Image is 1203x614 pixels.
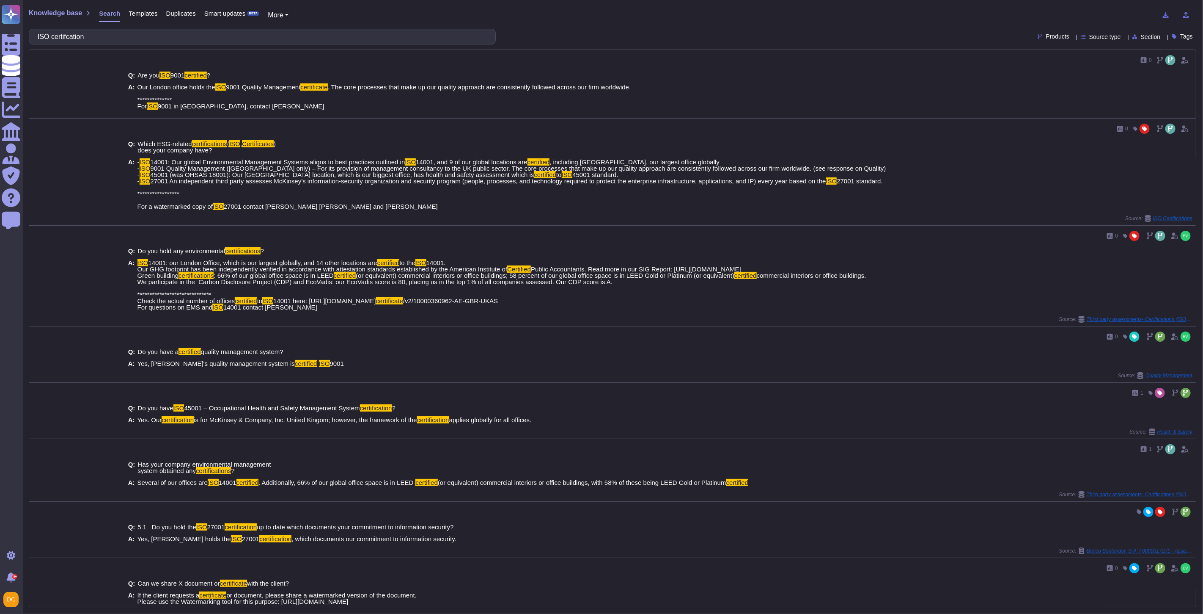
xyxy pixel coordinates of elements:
span: 0 [1115,233,1118,238]
mark: ISO [140,165,151,172]
mark: ISO [229,140,240,147]
mark: ISO [415,259,426,266]
b: A: [128,536,135,542]
mark: certified [534,171,556,178]
mark: ISO [137,259,148,266]
mark: ISO [405,158,416,166]
span: ) does your company have? [137,140,276,154]
b: Q: [128,580,135,586]
mark: certified [295,360,317,367]
mark: certification [417,416,449,423]
b: A: [128,84,135,109]
mark: certified [527,158,550,166]
mark: certification [259,535,291,542]
mark: certifications [192,140,227,147]
mark: certificate [220,580,247,587]
span: Section [1141,34,1161,40]
mark: certificate [300,83,327,91]
span: 0 [1115,566,1118,571]
span: 0 [1149,58,1152,63]
span: , including [GEOGRAPHIC_DATA], our largest office globally - [137,158,720,172]
span: 27001 An independent third party assesses McKinsey’s information-security organization and securi... [150,177,826,185]
span: 9001 in [GEOGRAPHIC_DATA], contact [PERSON_NAME] [158,102,324,110]
button: More [268,10,288,20]
b: Q: [128,72,135,78]
b: Q: [128,405,135,411]
span: Are you [137,72,159,79]
span: Can we share X document or [137,580,220,587]
b: A: [128,479,135,486]
b: A: [128,159,135,210]
span: Source: [1129,429,1192,435]
span: Duplicates [166,10,196,17]
mark: ISO [159,72,170,79]
mark: ISO [140,177,151,185]
mark: ISO [231,535,242,542]
span: Third party assessments- Certifications (ISO 14001-Ecovadis- CPD) [1087,317,1192,322]
span: ? [231,467,234,474]
mark: ISO [208,479,219,486]
span: ISO Certifications [1153,216,1192,221]
mark: ISO [212,304,223,311]
span: . The core processes that make up our quality approach are consistently followed across our firm ... [137,83,631,110]
span: 14001. Our GHG footprint has been independently verified in accordance with attestation standards... [137,259,508,273]
div: BETA [247,11,259,16]
span: Search [99,10,120,17]
span: Public Accountants. Read more in our SIG Report: [URL][DOMAIN_NAME] Green building [137,266,741,279]
mark: certified [179,348,201,355]
span: Source: [1125,215,1192,222]
mark: certified [377,259,400,266]
button: user [2,590,25,609]
span: 27001 contact [PERSON_NAME] [PERSON_NAME] and [PERSON_NAME] [224,203,438,210]
span: 9001 Quality Management ([GEOGRAPHIC_DATA] only) – For its provision of management consultancy to... [137,165,886,178]
b: Q: [128,141,135,153]
span: Source type [1089,34,1121,40]
span: Yes, [PERSON_NAME] holds the [137,535,231,542]
mark: ISO [140,171,151,178]
span: 14001, and 9 of our global locations are [416,158,527,166]
input: Search a question or template... [33,29,487,44]
span: Several of our offices are [137,479,208,486]
span: Source: [1118,372,1192,379]
span: : 66% of our global office space is in LEED [214,272,333,279]
span: up to date which documents your commitment to information security? [257,523,453,531]
span: 5.1 Do you hold the [137,523,196,531]
span: ( [227,140,229,147]
mark: certifications [196,467,231,474]
mark: certification [225,523,257,531]
span: /v2/10000360962-AE-GBR-UKAS For questions on EMS and [137,297,498,311]
span: Source: [1059,316,1192,323]
span: If the client requests a [137,592,200,599]
mark: certified [184,72,207,79]
mark: ISO [173,404,184,412]
span: Smart updates [204,10,246,17]
span: 14001: our London Office, which is our largest globally, and 14 other locations are [148,259,377,266]
span: 14001 contact [PERSON_NAME] [223,304,317,311]
mark: certification [162,416,194,423]
span: Do you have a [137,348,179,355]
mark: Certificates [242,140,274,147]
span: quality management system? [201,348,283,355]
span: More [268,11,283,19]
mark: ISO [215,83,226,91]
b: Q: [128,524,135,530]
span: 45001 standard. - [137,171,618,185]
span: 9001 [330,360,344,367]
mark: ISO [147,102,158,110]
span: to [257,297,263,304]
mark: ISO [213,203,224,210]
b: Q: [128,348,135,355]
mark: ISO [319,360,330,367]
span: 9001 [170,72,184,79]
mark: Certified [507,266,531,273]
mark: ISO [196,523,207,531]
span: Products [1046,33,1069,39]
mark: certificate [199,592,226,599]
b: A: [128,360,135,367]
span: to [556,171,562,178]
span: , [240,140,242,147]
b: Q: [128,248,135,254]
span: ? [261,247,264,254]
span: Yes. Our [137,416,162,423]
mark: certification [360,404,392,412]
